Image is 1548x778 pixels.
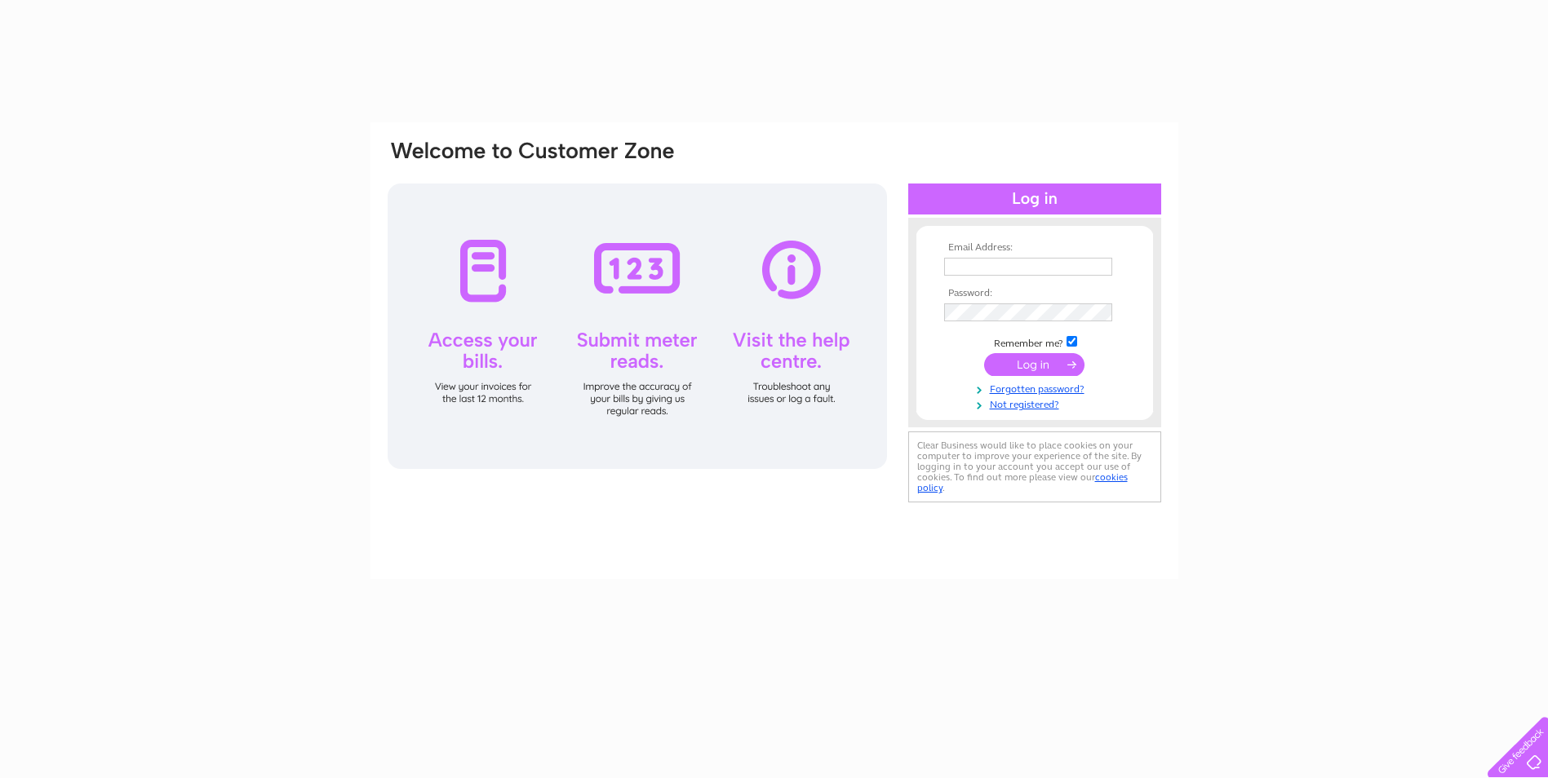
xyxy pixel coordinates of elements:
[908,431,1161,502] div: Clear Business would like to place cookies on your computer to improve your experience of the sit...
[940,288,1129,299] th: Password:
[944,380,1129,396] a: Forgotten password?
[940,334,1129,350] td: Remember me?
[940,242,1129,254] th: Email Address:
[917,471,1128,493] a: cookies policy
[944,396,1129,411] a: Not registered?
[984,353,1084,376] input: Submit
